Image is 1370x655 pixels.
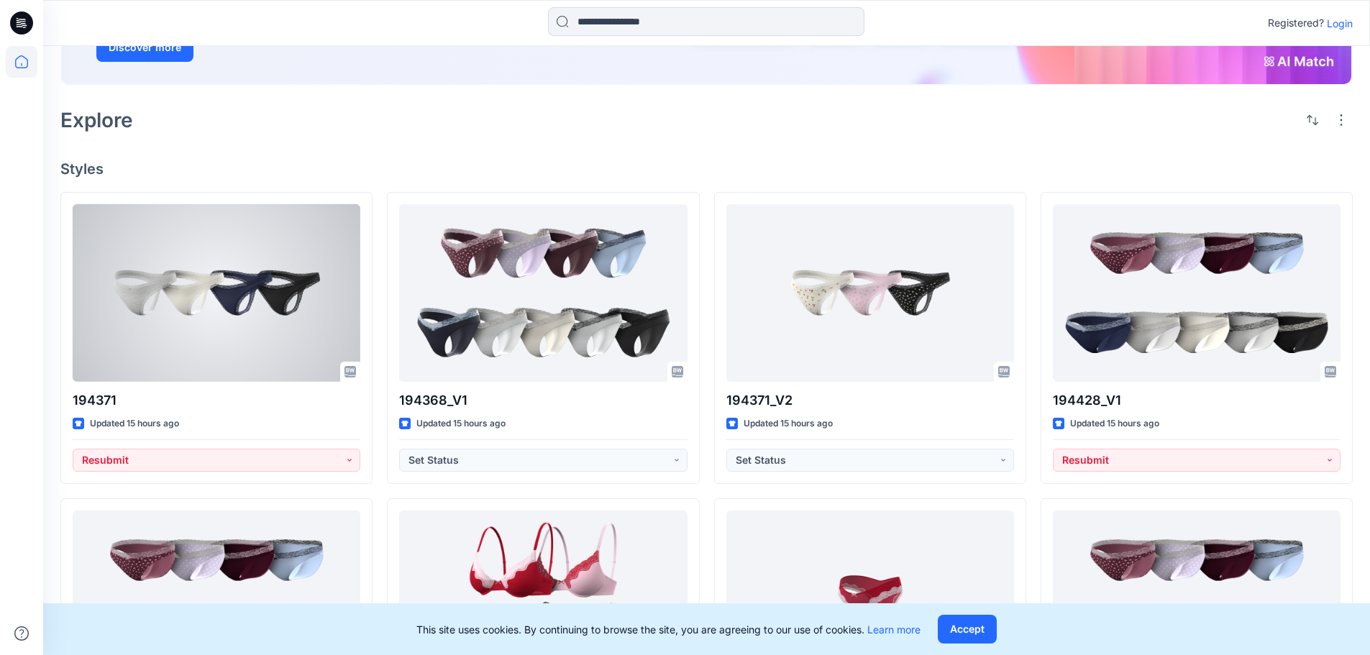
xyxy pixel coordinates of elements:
a: 194371_V2 [726,204,1014,382]
button: Accept [938,615,997,643]
p: Updated 15 hours ago [1070,416,1159,431]
h4: Styles [60,160,1353,178]
h2: Explore [60,109,133,132]
button: Discover more [96,33,193,62]
p: 194368_V1 [399,390,687,411]
p: This site uses cookies. By continuing to browse the site, you are agreeing to our use of cookies. [416,622,921,637]
p: 194428_V1 [1053,390,1341,411]
p: Registered? [1268,14,1324,32]
p: Updated 15 hours ago [90,416,179,431]
p: Login [1327,16,1353,31]
p: 194371 [73,390,360,411]
a: 194371 [73,204,360,382]
p: Updated 15 hours ago [416,416,506,431]
a: 194428_V1 [1053,204,1341,382]
p: 194371_V2 [726,390,1014,411]
a: 194368_V1 [399,204,687,382]
p: Updated 15 hours ago [744,416,833,431]
a: Learn more [867,623,921,636]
